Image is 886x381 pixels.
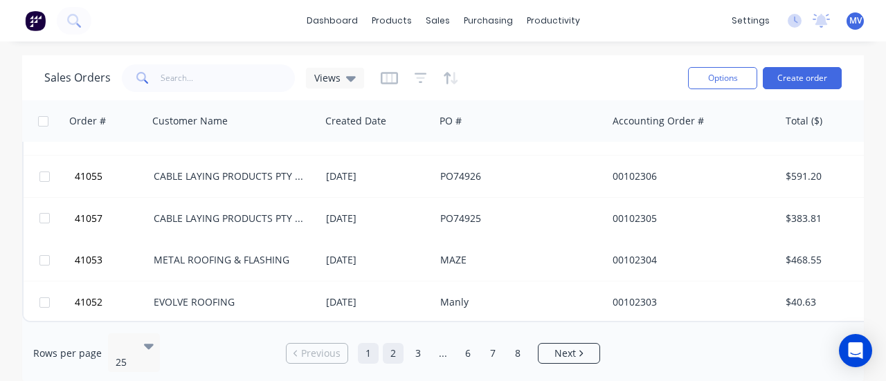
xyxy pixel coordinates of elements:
[786,114,822,128] div: Total ($)
[458,343,478,364] a: Page 6
[419,10,457,31] div: sales
[71,156,154,197] button: 41055
[613,212,766,225] div: 00102305
[287,346,347,360] a: Previous page
[71,239,154,281] button: 41053
[554,346,576,360] span: Next
[383,343,404,364] a: Page 2
[786,253,867,267] div: $468.55
[440,212,594,225] div: PO74925
[280,343,606,364] ul: Pagination
[71,198,154,239] button: 41057
[75,253,102,267] span: 41053
[440,295,594,309] div: Manly
[613,253,766,267] div: 00102304
[539,346,599,360] a: Next page
[507,343,528,364] a: Page 8
[75,295,102,309] span: 41052
[25,10,46,31] img: Factory
[613,169,766,183] div: 00102306
[786,169,867,183] div: $591.20
[358,343,379,364] a: Page 1 is your current page
[457,10,520,31] div: purchasing
[33,346,102,360] span: Rows per page
[75,169,102,183] span: 41055
[44,71,111,84] h1: Sales Orders
[154,295,307,309] div: EVOLVE ROOFING
[433,343,453,364] a: Jump forward
[154,253,307,267] div: METAL ROOFING & FLASHING
[326,253,429,267] div: [DATE]
[613,295,766,309] div: 00102303
[482,343,503,364] a: Page 7
[161,64,296,92] input: Search...
[365,10,419,31] div: products
[326,295,429,309] div: [DATE]
[725,10,777,31] div: settings
[325,114,386,128] div: Created Date
[786,212,867,225] div: $383.81
[154,169,307,183] div: CABLE LAYING PRODUCTS PTY LTD
[116,355,132,369] div: 25
[849,15,862,27] span: MV
[71,281,154,323] button: 41052
[520,10,587,31] div: productivity
[440,253,594,267] div: MAZE
[763,67,842,89] button: Create order
[300,10,365,31] a: dashboard
[69,114,106,128] div: Order #
[326,169,429,183] div: [DATE]
[613,114,704,128] div: Accounting Order #
[152,114,228,128] div: Customer Name
[839,334,872,367] div: Open Intercom Messenger
[314,71,341,85] span: Views
[440,114,462,128] div: PO #
[408,343,428,364] a: Page 3
[440,169,594,183] div: PO74926
[154,212,307,225] div: CABLE LAYING PRODUCTS PTY LTD
[688,67,757,89] button: Options
[326,212,429,225] div: [DATE]
[786,295,867,309] div: $40.63
[75,212,102,225] span: 41057
[301,346,341,360] span: Previous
